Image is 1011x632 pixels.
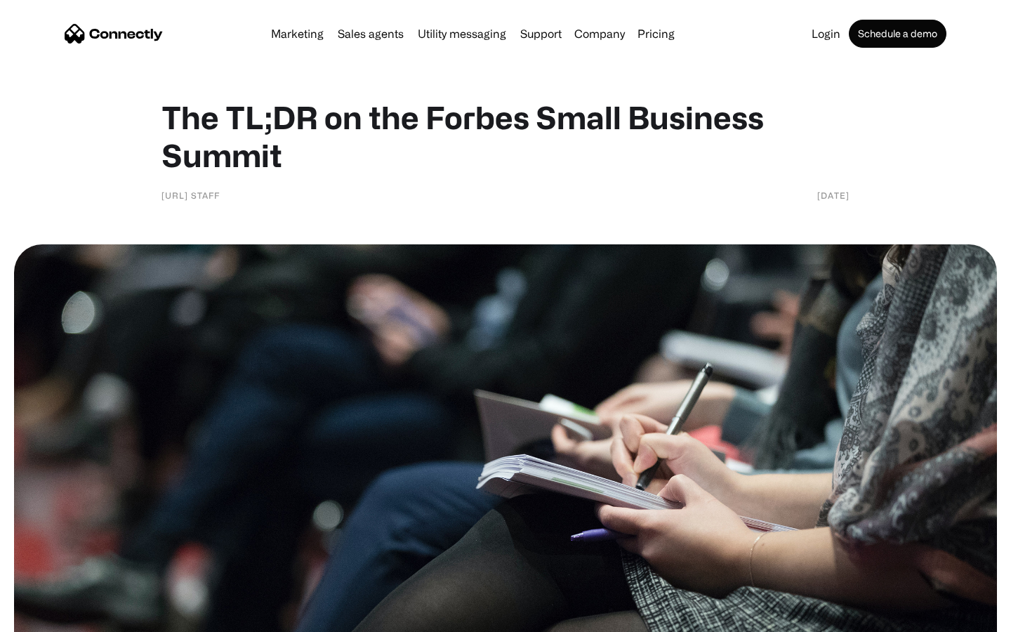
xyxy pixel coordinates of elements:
[28,607,84,627] ul: Language list
[265,28,329,39] a: Marketing
[515,28,567,39] a: Support
[412,28,512,39] a: Utility messaging
[817,188,850,202] div: [DATE]
[632,28,680,39] a: Pricing
[849,20,946,48] a: Schedule a demo
[161,98,850,174] h1: The TL;DR on the Forbes Small Business Summit
[332,28,409,39] a: Sales agents
[161,188,220,202] div: [URL] Staff
[806,28,846,39] a: Login
[574,24,625,44] div: Company
[14,607,84,627] aside: Language selected: English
